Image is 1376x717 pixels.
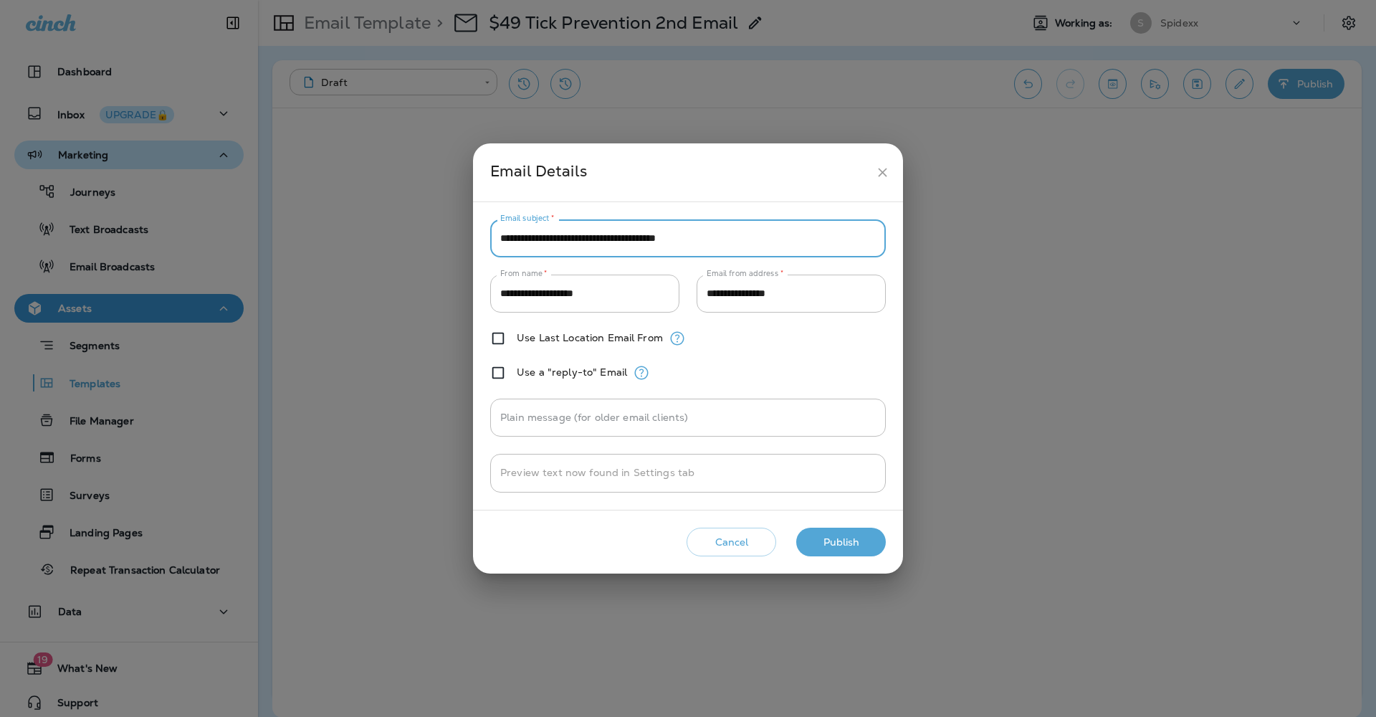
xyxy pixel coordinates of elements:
button: Cancel [687,528,776,557]
button: Publish [796,528,886,557]
label: From name [500,268,548,279]
div: Email Details [490,159,869,186]
label: Use Last Location Email From [517,332,663,343]
label: Email from address [707,268,783,279]
label: Use a "reply-to" Email [517,366,627,378]
label: Email subject [500,213,555,224]
button: close [869,159,896,186]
